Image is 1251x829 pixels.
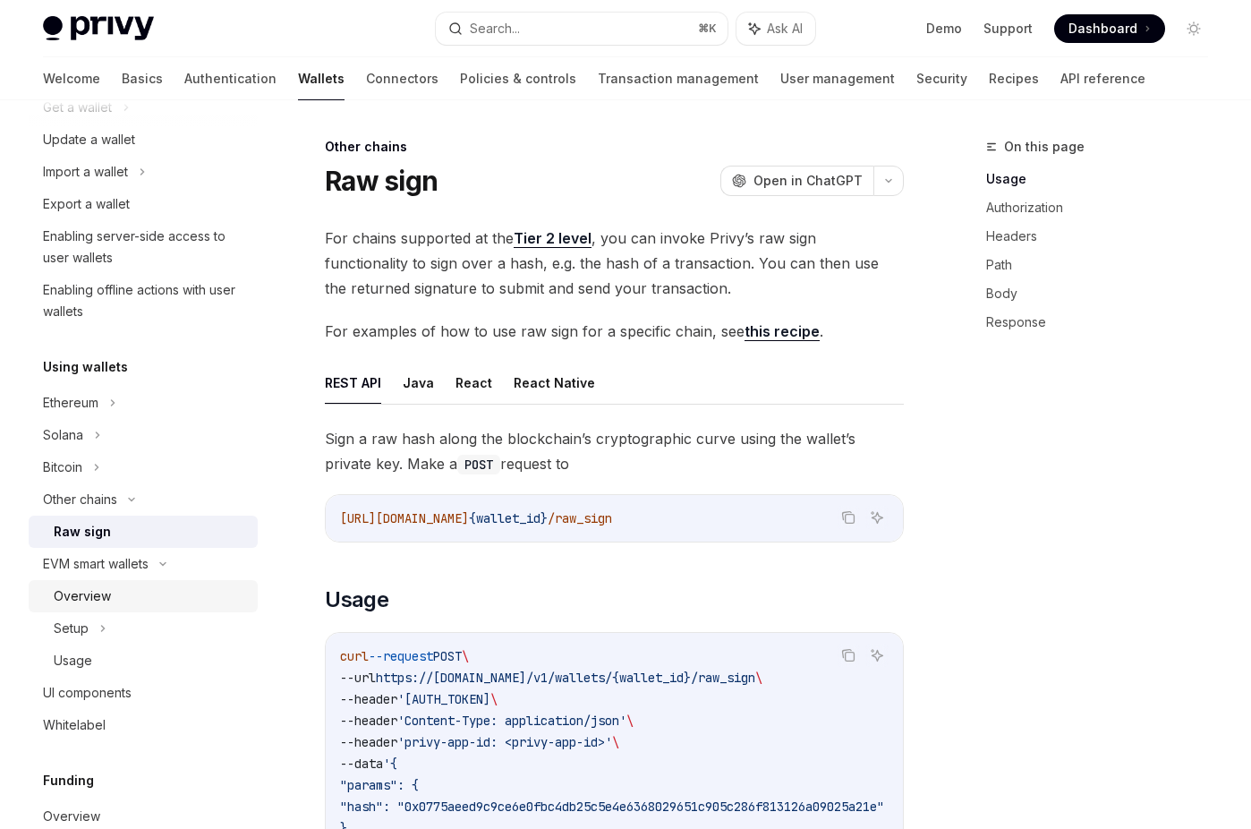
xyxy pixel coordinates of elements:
[767,20,803,38] span: Ask AI
[780,57,895,100] a: User management
[325,362,381,404] button: REST API
[43,16,154,41] img: light logo
[457,455,500,474] code: POST
[43,714,106,736] div: Whitelabel
[29,516,258,548] a: Raw sign
[745,322,820,341] a: this recipe
[340,799,884,815] span: "hash": "0x0775aeed9c9ce6e0fbc4db25c5e4e6368029651c905c286f813126a09025a21e"
[1054,14,1165,43] a: Dashboard
[986,222,1222,251] a: Headers
[470,18,520,39] div: Search...
[469,510,548,526] span: {wallet_id}
[298,57,345,100] a: Wallets
[43,226,247,269] div: Enabling server-side access to user wallets
[340,510,469,526] span: [URL][DOMAIN_NAME]
[43,392,98,414] div: Ethereum
[369,648,433,664] span: --request
[340,734,397,750] span: --header
[340,648,369,664] span: curl
[122,57,163,100] a: Basics
[455,362,492,404] button: React
[1179,14,1208,43] button: Toggle dark mode
[43,129,135,150] div: Update a wallet
[403,362,434,404] button: Java
[986,279,1222,308] a: Body
[986,193,1222,222] a: Authorization
[548,510,612,526] span: /raw_sign
[325,426,904,476] span: Sign a raw hash along the blockchain’s cryptographic curve using the wallet’s private key. Make a...
[462,648,469,664] span: \
[43,806,100,827] div: Overview
[383,756,397,772] span: '{
[43,356,128,378] h5: Using wallets
[698,21,717,36] span: ⌘ K
[598,57,759,100] a: Transaction management
[986,165,1222,193] a: Usage
[325,585,388,614] span: Usage
[29,709,258,741] a: Whitelabel
[29,124,258,156] a: Update a wallet
[43,457,82,478] div: Bitcoin
[340,691,397,707] span: --header
[43,424,83,446] div: Solana
[43,279,247,322] div: Enabling offline actions with user wallets
[29,274,258,328] a: Enabling offline actions with user wallets
[29,580,258,612] a: Overview
[436,13,727,45] button: Search...⌘K
[43,57,100,100] a: Welcome
[753,172,863,190] span: Open in ChatGPT
[433,648,462,664] span: POST
[986,308,1222,337] a: Response
[325,226,904,301] span: For chains supported at the , you can invoke Privy’s raw sign functionality to sign over a hash, ...
[43,682,132,704] div: UI components
[376,670,755,686] span: https://[DOMAIN_NAME]/v1/wallets/{wallet_id}/raw_sign
[1060,57,1145,100] a: API reference
[720,166,873,196] button: Open in ChatGPT
[397,713,626,729] span: 'Content-Type: application/json'
[865,506,889,529] button: Ask AI
[54,618,89,639] div: Setup
[865,644,889,667] button: Ask AI
[43,489,117,510] div: Other chains
[340,713,397,729] span: --header
[514,229,591,248] a: Tier 2 level
[43,193,130,215] div: Export a wallet
[989,57,1039,100] a: Recipes
[340,670,376,686] span: --url
[43,553,149,575] div: EVM smart wallets
[736,13,815,45] button: Ask AI
[986,251,1222,279] a: Path
[366,57,438,100] a: Connectors
[755,670,762,686] span: \
[340,756,383,772] span: --data
[926,20,962,38] a: Demo
[29,220,258,274] a: Enabling server-side access to user wallets
[626,713,634,729] span: \
[43,161,128,183] div: Import a wallet
[325,319,904,344] span: For examples of how to use raw sign for a specific chain, see .
[29,188,258,220] a: Export a wallet
[837,506,860,529] button: Copy the contents from the code block
[54,650,92,671] div: Usage
[184,57,277,100] a: Authentication
[916,57,967,100] a: Security
[29,645,258,677] a: Usage
[983,20,1033,38] a: Support
[460,57,576,100] a: Policies & controls
[29,677,258,709] a: UI components
[54,585,111,607] div: Overview
[837,644,860,667] button: Copy the contents from the code block
[54,521,111,543] div: Raw sign
[325,165,438,197] h1: Raw sign
[340,777,419,793] span: "params": {
[514,362,595,404] button: React Native
[397,734,612,750] span: 'privy-app-id: <privy-app-id>'
[397,691,490,707] span: '[AUTH_TOKEN]
[1004,136,1085,158] span: On this page
[490,691,498,707] span: \
[1068,20,1137,38] span: Dashboard
[43,770,94,791] h5: Funding
[612,734,619,750] span: \
[325,138,904,156] div: Other chains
